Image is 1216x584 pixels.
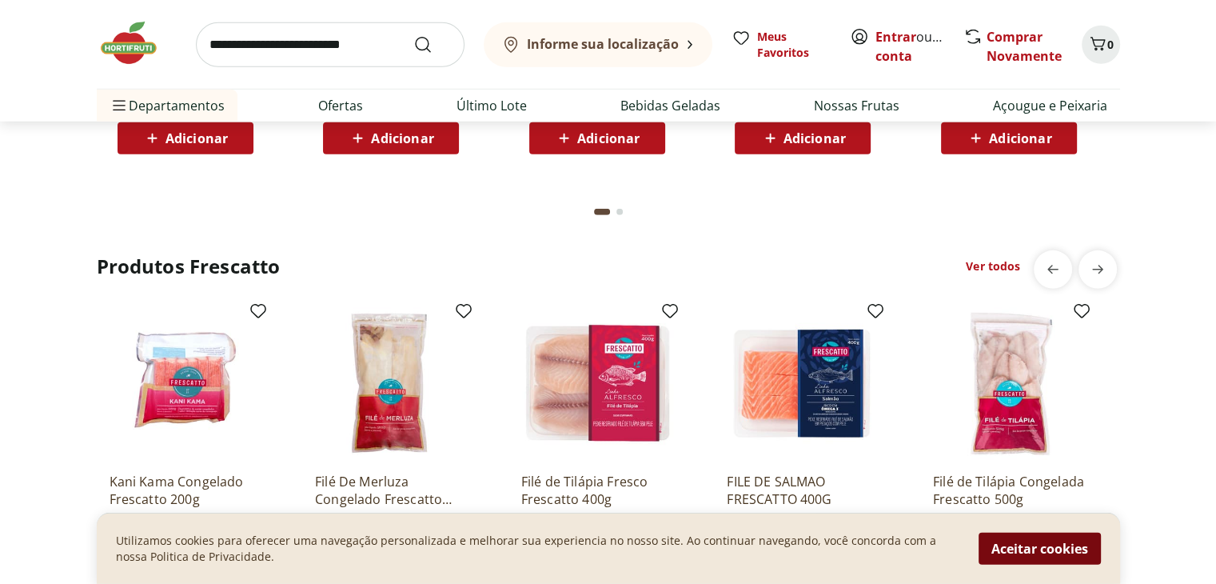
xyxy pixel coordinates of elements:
[727,308,879,460] img: FILE DE SALMAO FRESCATTO 400G
[196,22,464,67] input: search
[989,132,1051,145] span: Adicionar
[735,122,871,154] button: Adicionar
[110,86,129,125] button: Menu
[814,96,899,115] a: Nossas Frutas
[456,96,527,115] a: Último Lote
[110,473,261,508] a: Kani Kama Congelado Frescatto 200g
[315,473,467,508] a: Filé De Merluza Congelado Frescatto 500G
[727,473,879,508] a: FILE DE SALMAO FRESCATTO 400G
[529,122,665,154] button: Adicionar
[875,28,916,46] a: Entrar
[116,533,959,565] p: Utilizamos cookies para oferecer uma navegação personalizada e melhorar sua experiencia no nosso ...
[484,22,712,67] button: Informe sua localização
[875,27,947,66] span: ou
[941,122,1077,154] button: Adicionar
[110,308,261,460] img: Kani Kama Congelado Frescatto 200g
[613,193,626,231] button: Go to page 2 from fs-carousel
[732,29,831,61] a: Meus Favoritos
[318,96,363,115] a: Ofertas
[97,254,281,279] h2: Produtos Frescatto
[97,19,177,67] img: Hortifruti
[577,132,640,145] span: Adicionar
[591,193,613,231] button: Current page from fs-carousel
[933,473,1085,508] a: Filé de Tilápia Congelada Frescatto 500g
[757,29,831,61] span: Meus Favoritos
[875,28,963,65] a: Criar conta
[371,132,433,145] span: Adicionar
[315,308,467,460] img: Filé De Merluza Congelado Frescatto 500G
[110,86,225,125] span: Departamentos
[413,35,452,54] button: Submit Search
[527,35,679,53] b: Informe sua localização
[323,122,459,154] button: Adicionar
[979,533,1101,565] button: Aceitar cookies
[1034,250,1072,289] button: previous
[987,28,1062,65] a: Comprar Novamente
[165,132,228,145] span: Adicionar
[1107,37,1114,52] span: 0
[521,308,673,460] img: Filé de Tilápia Fresco Frescatto 400g
[993,96,1107,115] a: Açougue e Peixaria
[620,96,720,115] a: Bebidas Geladas
[933,308,1085,460] img: Filé de Tilápia Congelada Frescatto 500g
[783,132,846,145] span: Adicionar
[1082,26,1120,64] button: Carrinho
[966,258,1020,274] a: Ver todos
[1078,250,1117,289] button: next
[118,122,253,154] button: Adicionar
[521,473,673,508] a: Filé de Tilápia Fresco Frescatto 400g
